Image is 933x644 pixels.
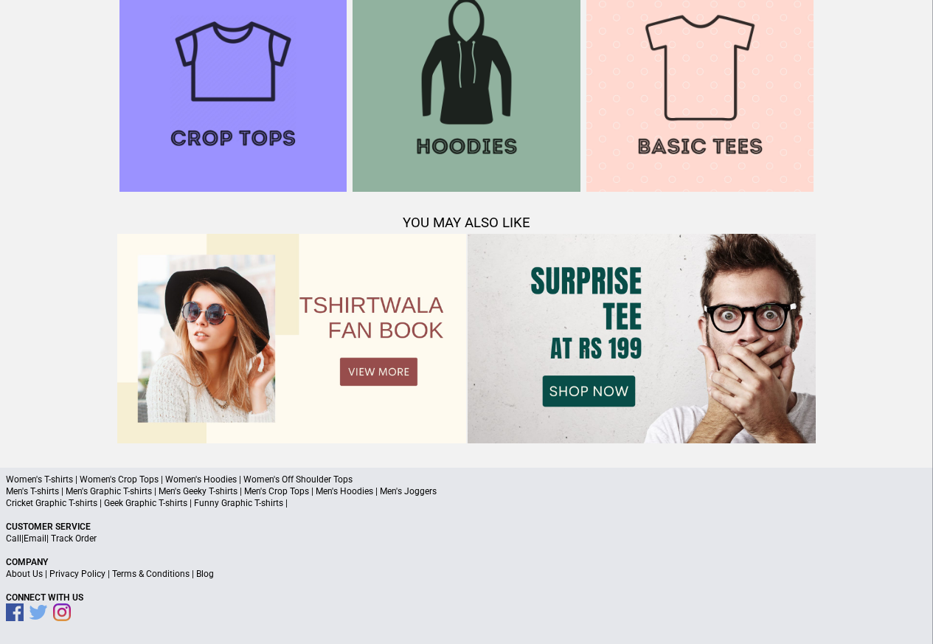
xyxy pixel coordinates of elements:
[6,533,21,544] a: Call
[6,592,927,603] p: Connect With Us
[24,533,46,544] a: Email
[6,569,43,579] a: About Us
[49,569,105,579] a: Privacy Policy
[196,569,214,579] a: Blog
[6,568,927,580] p: | | |
[6,533,927,544] p: | |
[6,485,927,497] p: Men's T-shirts | Men's Graphic T-shirts | Men's Geeky T-shirts | Men's Crop Tops | Men's Hoodies ...
[51,533,97,544] a: Track Order
[6,497,927,509] p: Cricket Graphic T-shirts | Geek Graphic T-shirts | Funny Graphic T-shirts |
[6,556,927,568] p: Company
[112,569,190,579] a: Terms & Conditions
[6,474,927,485] p: Women's T-shirts | Women's Crop Tops | Women's Hoodies | Women's Off Shoulder Tops
[403,215,530,231] span: YOU MAY ALSO LIKE
[6,521,927,533] p: Customer Service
